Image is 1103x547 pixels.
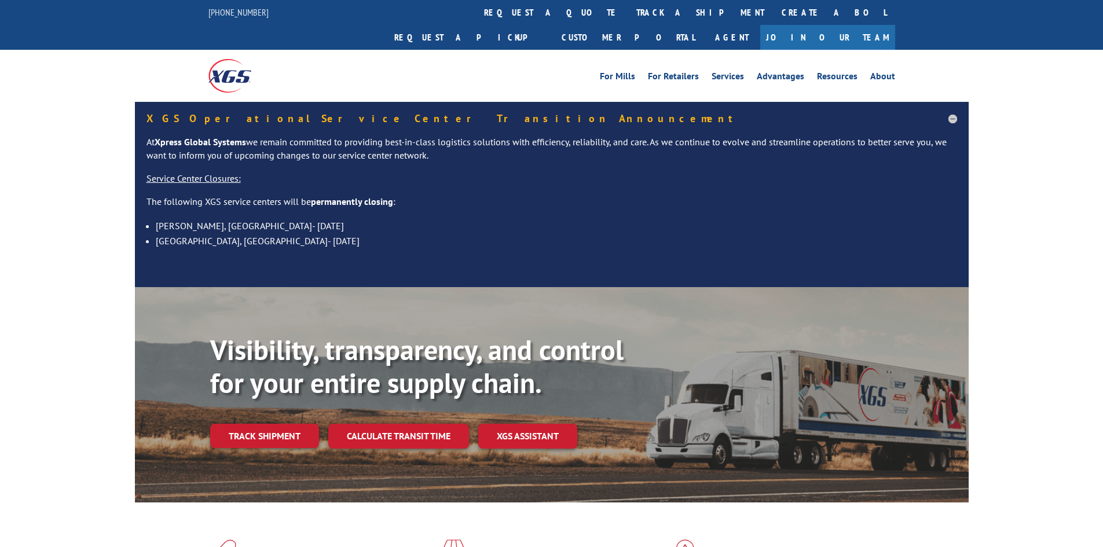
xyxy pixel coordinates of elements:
a: For Mills [600,72,635,85]
strong: permanently closing [311,196,393,207]
a: For Retailers [648,72,699,85]
a: XGS ASSISTANT [478,424,577,449]
a: Request a pickup [386,25,553,50]
p: The following XGS service centers will be : [146,195,957,218]
h5: XGS Operational Service Center Transition Announcement [146,113,957,124]
li: [GEOGRAPHIC_DATA], [GEOGRAPHIC_DATA]- [DATE] [156,233,957,248]
a: About [870,72,895,85]
li: [PERSON_NAME], [GEOGRAPHIC_DATA]- [DATE] [156,218,957,233]
p: At we remain committed to providing best-in-class logistics solutions with efficiency, reliabilit... [146,135,957,172]
a: Advantages [757,72,804,85]
a: Customer Portal [553,25,703,50]
strong: Xpress Global Systems [155,136,246,148]
b: Visibility, transparency, and control for your entire supply chain. [210,332,624,401]
a: Track shipment [210,424,319,448]
u: Service Center Closures: [146,172,241,184]
a: Resources [817,72,858,85]
a: Calculate transit time [328,424,469,449]
a: Services [712,72,744,85]
a: Join Our Team [760,25,895,50]
a: [PHONE_NUMBER] [208,6,269,18]
a: Agent [703,25,760,50]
